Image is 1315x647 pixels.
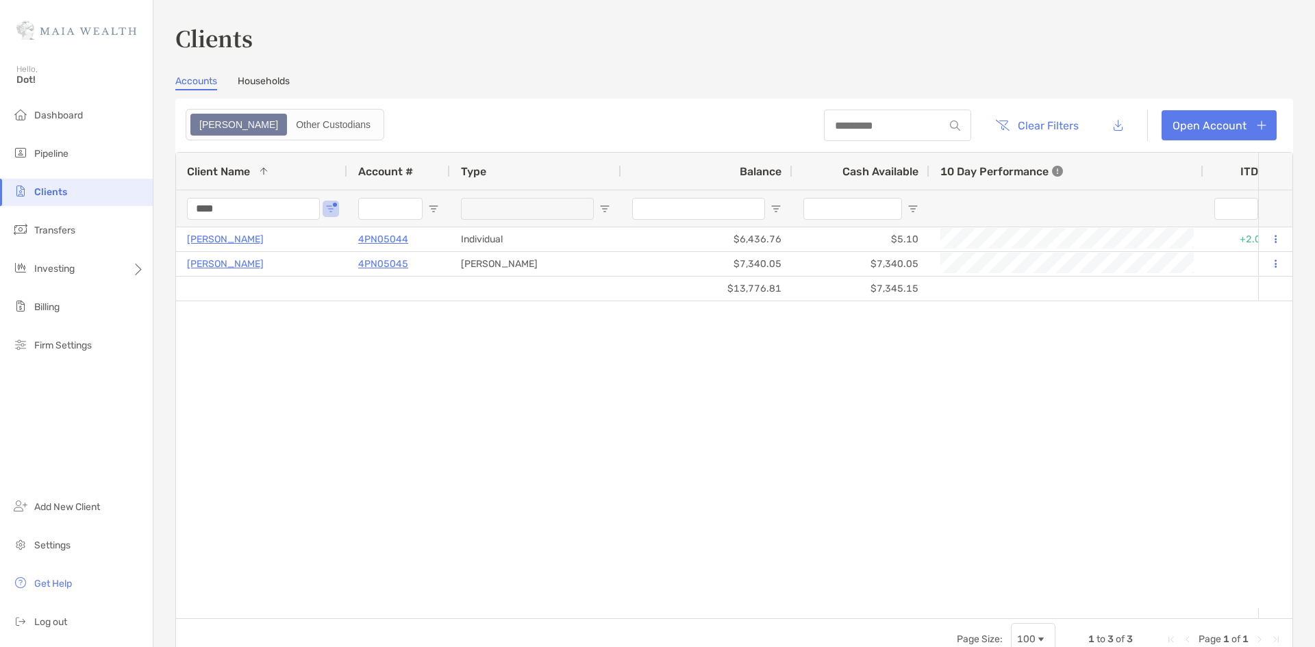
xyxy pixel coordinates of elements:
span: to [1097,633,1105,645]
img: get-help icon [12,574,29,591]
input: Client Name Filter Input [187,198,320,220]
img: input icon [950,120,960,131]
span: 3 [1127,633,1133,645]
div: $7,340.05 [621,252,792,276]
button: Open Filter Menu [428,203,439,214]
img: investing icon [12,259,29,276]
button: Open Filter Menu [325,203,336,214]
span: Pipeline [34,148,68,160]
span: Firm Settings [34,340,92,351]
a: 4PN05044 [358,231,408,248]
span: Log out [34,616,67,628]
button: Open Filter Menu [771,203,781,214]
span: Balance [740,165,781,178]
div: $6,436.76 [621,227,792,251]
div: $7,345.15 [792,277,929,301]
div: Next Page [1254,634,1265,645]
input: Account # Filter Input [358,198,423,220]
a: Households [238,75,290,90]
span: Transfers [34,225,75,236]
span: Add New Client [34,501,100,513]
img: Zoe Logo [16,5,136,55]
span: Account # [358,165,413,178]
span: Billing [34,301,60,313]
div: Other Custodians [288,115,378,134]
div: 100 [1017,633,1036,645]
img: dashboard icon [12,106,29,123]
img: billing icon [12,298,29,314]
span: Settings [34,540,71,551]
div: [PERSON_NAME] [450,252,621,276]
a: 4PN05045 [358,255,408,272]
img: firm-settings icon [12,336,29,353]
button: Open Filter Menu [907,203,918,214]
img: clients icon [12,183,29,199]
div: Page Size: [957,633,1003,645]
div: 10 Day Performance [940,153,1063,190]
div: Previous Page [1182,634,1193,645]
div: segmented control [186,109,384,140]
img: logout icon [12,613,29,629]
img: settings icon [12,536,29,553]
span: Page [1199,633,1221,645]
div: First Page [1166,634,1177,645]
span: 3 [1107,633,1114,645]
div: $5.10 [792,227,929,251]
img: transfers icon [12,221,29,238]
img: pipeline icon [12,144,29,161]
input: Balance Filter Input [632,198,765,220]
span: Type [461,165,486,178]
div: $13,776.81 [621,277,792,301]
span: Client Name [187,165,250,178]
span: Investing [34,263,75,275]
span: Cash Available [842,165,918,178]
span: 1 [1223,633,1229,645]
div: +2.09% [1203,227,1286,251]
a: [PERSON_NAME] [187,255,264,272]
span: of [1231,633,1240,645]
div: $7,340.05 [792,252,929,276]
input: ITD Filter Input [1214,198,1258,220]
img: add_new_client icon [12,498,29,514]
a: Accounts [175,75,217,90]
a: [PERSON_NAME] [187,231,264,248]
button: Clear Filters [985,110,1089,140]
span: 1 [1242,633,1249,645]
div: Zoe [192,115,286,134]
span: Dot! [16,74,145,86]
div: Last Page [1270,634,1281,645]
h3: Clients [175,22,1293,53]
div: ITD [1240,165,1275,178]
span: Clients [34,186,67,198]
div: 0% [1203,252,1286,276]
button: Open Filter Menu [599,203,610,214]
div: Individual [450,227,621,251]
span: Get Help [34,578,72,589]
input: Cash Available Filter Input [803,198,902,220]
a: Open Account [1162,110,1277,140]
span: of [1116,633,1125,645]
span: 1 [1088,633,1094,645]
span: Dashboard [34,110,83,121]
